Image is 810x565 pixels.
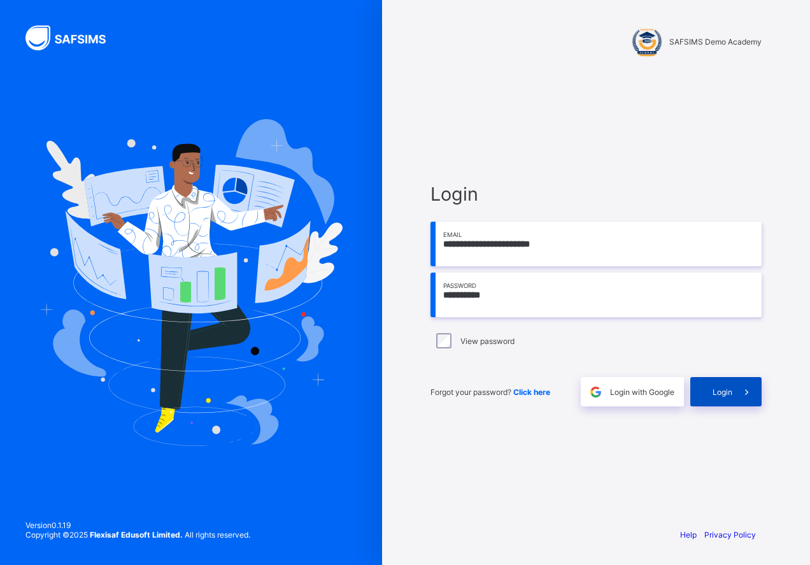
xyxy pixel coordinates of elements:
label: View password [460,336,515,346]
a: Click here [513,387,550,397]
span: SAFSIMS Demo Academy [669,37,762,46]
strong: Flexisaf Edusoft Limited. [90,530,183,540]
img: Hero Image [39,119,343,445]
span: Copyright © 2025 All rights reserved. [25,530,250,540]
span: Login [430,183,762,205]
a: Privacy Policy [704,530,756,540]
a: Help [680,530,697,540]
span: Forgot your password? [430,387,550,397]
img: google.396cfc9801f0270233282035f929180a.svg [588,385,603,399]
span: Version 0.1.19 [25,520,250,530]
img: SAFSIMS Logo [25,25,121,50]
span: Login with Google [610,387,674,397]
span: Login [713,387,732,397]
